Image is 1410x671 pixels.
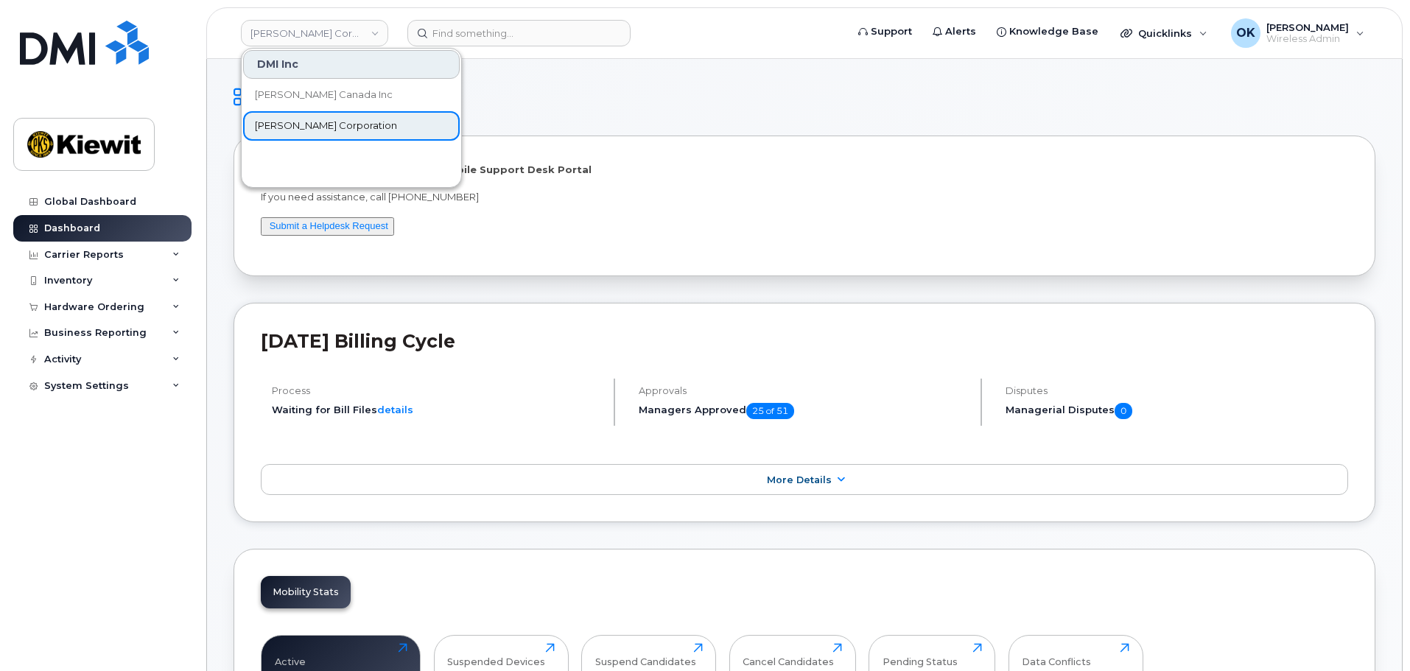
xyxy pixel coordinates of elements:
[883,643,958,667] div: Pending Status
[1006,403,1348,419] h5: Managerial Disputes
[243,111,460,141] a: [PERSON_NAME] Corporation
[639,385,968,396] h4: Approvals
[639,403,968,419] h5: Managers Approved
[261,217,394,236] button: Submit a Helpdesk Request
[746,403,794,419] span: 25 of 51
[767,474,832,485] span: More Details
[243,50,460,79] div: DMI Inc
[1346,607,1399,660] iframe: Messenger Launcher
[261,190,1348,204] p: If you need assistance, call [PHONE_NUMBER]
[743,643,834,667] div: Cancel Candidates
[243,80,460,110] a: [PERSON_NAME] Canada Inc
[272,385,601,396] h4: Process
[1006,385,1348,396] h4: Disputes
[447,643,545,667] div: Suspended Devices
[270,220,388,231] a: Submit a Helpdesk Request
[272,403,601,417] li: Waiting for Bill Files
[1115,403,1132,419] span: 0
[261,330,1348,352] h2: [DATE] Billing Cycle
[261,163,1348,177] p: Welcome to the [PERSON_NAME] Mobile Support Desk Portal
[1022,643,1091,667] div: Data Conflicts
[255,119,397,133] span: [PERSON_NAME] Corporation
[377,404,413,415] a: details
[595,643,696,667] div: Suspend Candidates
[255,88,393,102] span: [PERSON_NAME] Canada Inc
[275,643,306,667] div: Active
